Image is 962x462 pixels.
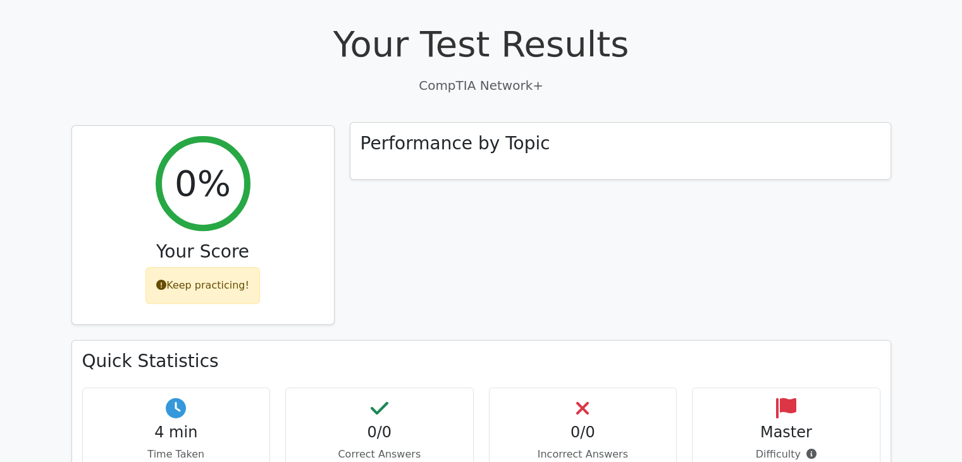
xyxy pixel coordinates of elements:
[361,133,550,154] h3: Performance by Topic
[82,351,880,372] h3: Quick Statistics
[500,447,667,462] p: Incorrect Answers
[296,423,463,442] h4: 0/0
[71,76,891,95] p: CompTIA Network+
[71,23,891,65] h1: Your Test Results
[703,447,870,462] p: Difficulty
[703,423,870,442] h4: Master
[500,423,667,442] h4: 0/0
[175,162,231,204] h2: 0%
[82,241,324,263] h3: Your Score
[93,423,260,442] h4: 4 min
[93,447,260,462] p: Time Taken
[145,267,260,304] div: Keep practicing!
[296,447,463,462] p: Correct Answers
